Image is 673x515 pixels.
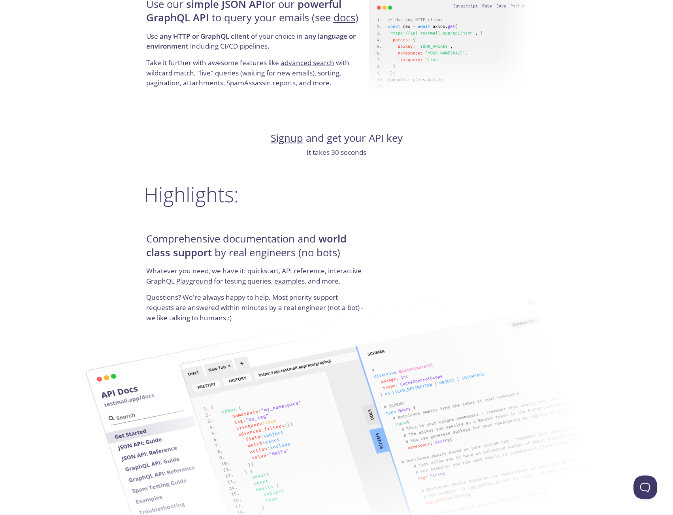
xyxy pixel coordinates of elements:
[144,182,530,206] h2: Highlights:
[146,232,347,259] strong: world class support
[294,266,325,275] a: reference
[633,476,657,499] iframe: Help Scout Beacon - Open
[146,32,356,51] strong: any language or environment
[146,31,366,58] p: Use of your choice in including CI/CD pipelines.
[146,58,366,88] p: Take it further with awesome features like with wildcard match, (waiting for new emails), , , att...
[274,276,305,286] a: examples
[144,132,530,145] h4: and get your API key
[146,232,366,266] h4: Comprehensive documentation and by real engineers (no bots)
[146,78,180,87] a: pagination
[160,32,249,41] strong: any HTTP or GraphQL client
[313,78,330,87] a: more
[146,292,366,323] p: Questions? We're always happy to help. Most priority support requests are answered within minutes...
[197,68,239,77] a: "live" queries
[247,266,279,275] a: quickstart
[281,58,334,67] a: advanced search
[144,147,530,158] p: It takes 30 seconds
[318,68,339,77] a: sorting
[146,266,366,292] p: Whatever you need, we have it: , API , interactive GraphQL for testing queries, , and more.
[176,276,212,286] a: Playground
[271,131,303,145] a: Signup
[334,11,355,24] a: docs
